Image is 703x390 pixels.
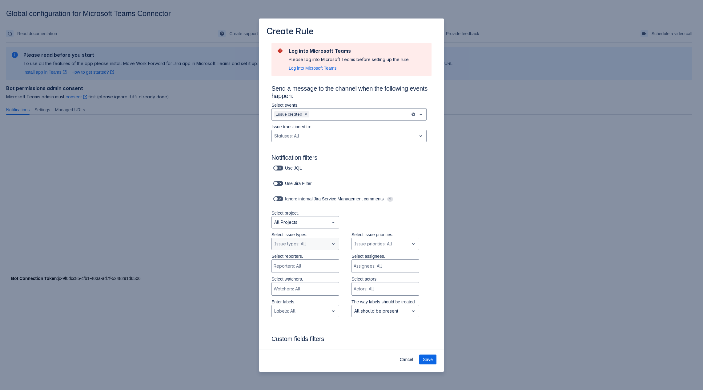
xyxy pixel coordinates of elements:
div: Ignore internal Jira Service Management comments [271,195,419,203]
span: ? [387,197,393,202]
div: Please log into Microsoft Teams before setting up the rule. [289,56,410,63]
span: open [330,219,337,226]
p: Each custom field is checked whether its string representation contains this value (AND condition... [271,349,432,361]
p: The way labels should be treated [351,299,419,305]
button: Cancel [396,355,417,364]
p: Enter labels. [271,299,339,305]
h3: Send a message to the channel when the following events happen: [271,85,432,102]
span: open [410,307,417,315]
span: open [417,132,424,140]
span: error [276,47,284,55]
span: open [410,240,417,248]
p: Select assignees. [351,253,419,259]
span: Save [423,355,433,364]
p: Select events. [271,102,427,108]
button: Log into Microsoft Teams [289,65,336,71]
h3: Custom fields filters [271,335,432,345]
div: Scrollable content [259,42,444,350]
span: Cancel [400,355,413,364]
button: clear [411,112,416,117]
p: Select watchers. [271,276,339,282]
p: Select reporters. [271,253,339,259]
p: Select project. [271,210,339,216]
p: Select actors. [351,276,419,282]
div: Remove Issue created [303,111,309,117]
div: Use Jira Filter [271,179,320,188]
span: Clear [303,112,308,117]
p: Select issue priorities. [351,232,419,238]
button: Save [419,355,436,364]
h3: Create Rule [267,26,314,38]
span: open [330,307,337,315]
h3: Notification filters [271,154,432,164]
div: Use JQL [271,164,312,172]
p: Issue transitioned to: [271,124,427,130]
span: open [417,111,424,118]
p: Select issue types. [271,232,339,238]
span: open [330,240,337,248]
div: Issue created [274,111,303,117]
h2: Log into Microsoft Teams [289,48,410,54]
